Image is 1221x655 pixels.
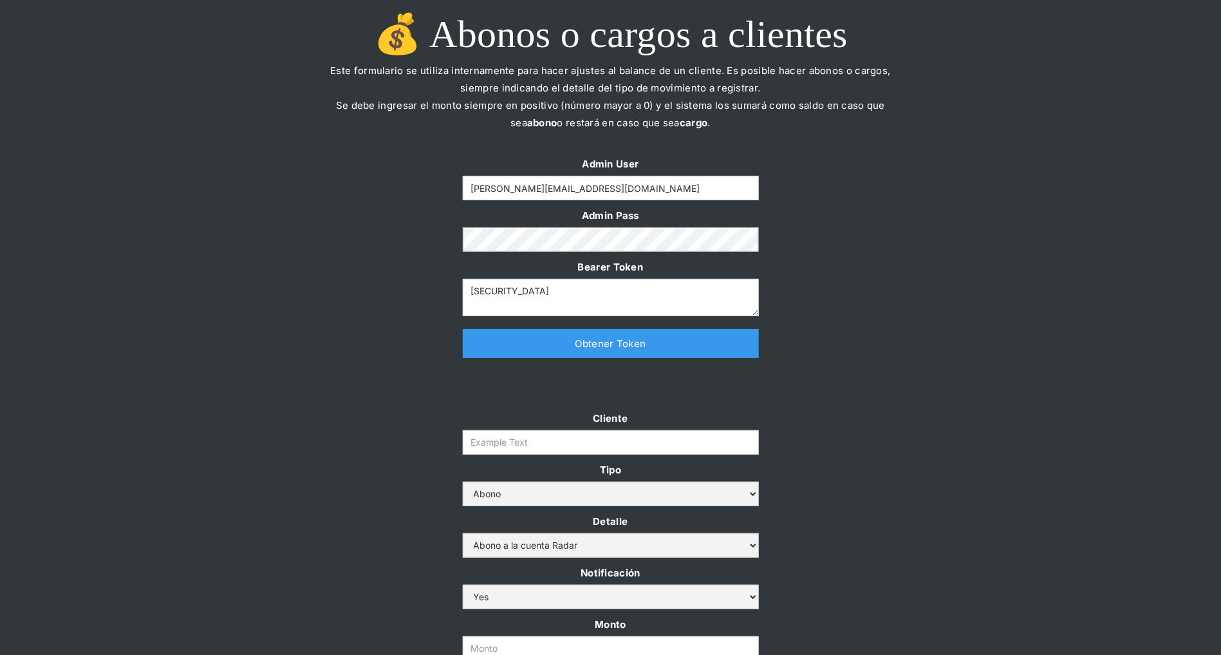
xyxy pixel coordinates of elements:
[463,155,759,173] label: Admin User
[680,117,708,129] strong: cargo
[463,616,759,633] label: Monto
[463,430,759,455] input: Example Text
[463,155,759,316] form: Form
[463,176,759,200] input: Example Text
[463,207,759,224] label: Admin Pass
[463,461,759,479] label: Tipo
[463,258,759,276] label: Bearer Token
[463,329,759,358] a: Obtener Token
[463,513,759,530] label: Detalle
[463,410,759,427] label: Cliente
[527,117,557,129] strong: abono
[321,62,900,149] p: Este formulario se utiliza internamente para hacer ajustes al balance de un cliente. Es posible h...
[463,564,759,582] label: Notificación
[321,13,900,55] h1: 💰 Abonos o cargos a clientes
